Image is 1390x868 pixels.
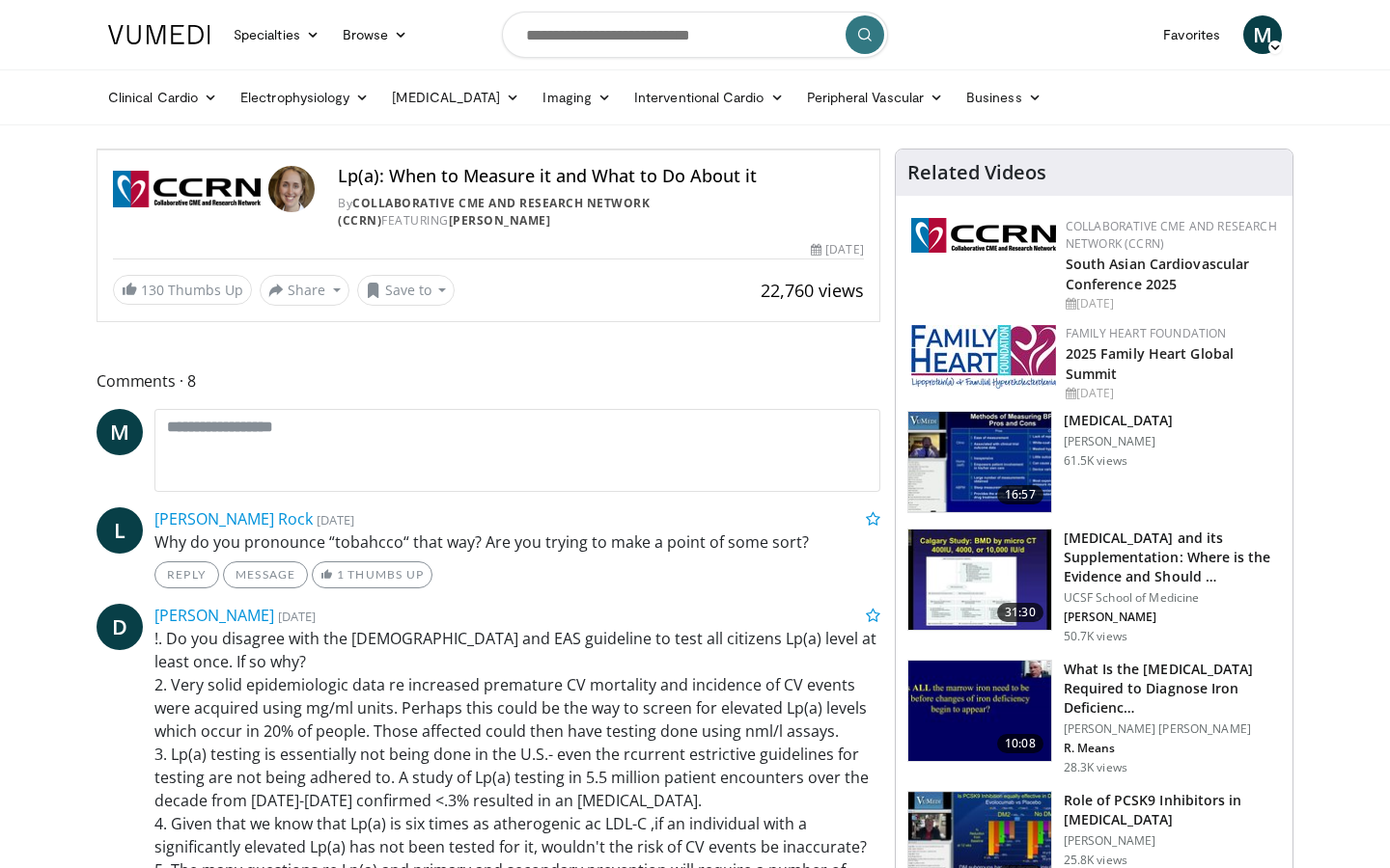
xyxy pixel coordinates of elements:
input: Search topics, interventions [502,12,888,58]
p: 25.8K views [1064,853,1127,868]
a: M [97,409,143,455]
p: [PERSON_NAME] [1064,610,1281,625]
a: 2025 Family Heart Global Summit [1066,344,1234,383]
button: Save to [357,275,456,306]
h3: [MEDICAL_DATA] [1064,411,1174,430]
a: Peripheral Vascular [795,78,955,117]
a: Clinical Cardio [97,78,229,117]
p: [PERSON_NAME] [1064,833,1281,849]
a: [PERSON_NAME] Rock [154,508,313,529]
a: [PERSON_NAME] [154,605,274,626]
img: VuMedi Logo [108,25,210,44]
span: 130 [141,281,164,299]
img: 15adaf35-b496-4260-9f93-ea8e29d3ece7.150x105_q85_crop-smart_upscale.jpg [908,661,1051,761]
img: a04ee3ba-8487-4636-b0fb-5e8d268f3737.png.150x105_q85_autocrop_double_scale_upscale_version-0.2.png [911,218,1056,253]
img: 96363db5-6b1b-407f-974b-715268b29f70.jpeg.150x105_q85_autocrop_double_scale_upscale_version-0.2.jpg [911,325,1056,389]
a: South Asian Cardiovascular Conference 2025 [1066,255,1250,293]
a: Interventional Cardio [623,78,795,117]
p: R. Means [1064,741,1281,756]
a: Collaborative CME and Research Network (CCRN) [1066,218,1277,252]
span: 16:57 [997,485,1043,504]
a: D [97,604,143,650]
div: By FEATURING [338,195,863,230]
div: [DATE] [1066,385,1277,402]
p: 28.3K views [1064,760,1127,775]
img: a92b9a22-396b-4790-a2bb-5028b5f4e720.150x105_q85_crop-smart_upscale.jpg [908,412,1051,512]
a: Business [955,78,1053,117]
span: 31:30 [997,603,1043,622]
a: 16:57 [MEDICAL_DATA] [PERSON_NAME] 61.5K views [907,411,1281,513]
a: Electrophysiology [229,78,380,117]
a: Imaging [531,78,623,117]
a: 130 Thumbs Up [113,275,252,305]
a: L [97,507,143,554]
a: [MEDICAL_DATA] [380,78,531,117]
a: 1 Thumbs Up [312,561,432,588]
h3: What Is the [MEDICAL_DATA] Required to Diagnose Iron Deficienc… [1064,660,1281,718]
p: [PERSON_NAME] [PERSON_NAME] [1064,721,1281,737]
p: Why do you pronounce “tobahcco“ that way? Are you trying to make a point of some sort? [154,530,880,554]
a: M [1243,15,1282,54]
a: 10:08 What Is the [MEDICAL_DATA] Required to Diagnose Iron Deficienc… [PERSON_NAME] [PERSON_NAME]... [907,660,1281,775]
span: 10:08 [997,734,1043,753]
span: 1 [337,567,345,582]
a: 31:30 [MEDICAL_DATA] and its Supplementation: Where is the Evidence and Should … UCSF School of M... [907,529,1281,644]
a: Specialties [222,15,331,54]
p: 50.7K views [1064,629,1127,644]
a: Favorites [1152,15,1232,54]
button: Share [260,275,349,306]
a: [PERSON_NAME] [449,212,551,229]
p: [PERSON_NAME] [1064,434,1174,449]
a: Family Heart Foundation [1066,325,1227,341]
video-js: Video Player [97,149,879,150]
p: 61.5K views [1064,453,1127,469]
h3: Role of PCSK9 Inhibitors in [MEDICAL_DATA] [1064,791,1281,829]
span: Comments 8 [97,368,880,393]
h4: Lp(a): When to Measure it and What to Do About it [338,166,863,187]
p: UCSF School of Medicine [1064,590,1281,606]
a: Browse [331,15,420,54]
img: 4bb25b40-905e-443e-8e37-83f056f6e86e.150x105_q85_crop-smart_upscale.jpg [908,529,1051,630]
img: Collaborative CME and Research Network (CCRN) [113,166,261,212]
h4: Related Videos [907,161,1046,184]
img: Avatar [268,166,315,212]
small: [DATE] [278,608,316,625]
a: Message [223,561,308,588]
span: 22,760 views [761,279,864,302]
a: Reply [154,561,219,588]
div: [DATE] [811,241,863,258]
a: Collaborative CME and Research Network (CCRN) [338,195,650,229]
h3: [MEDICAL_DATA] and its Supplementation: Where is the Evidence and Should … [1064,529,1281,586]
small: [DATE] [317,511,354,529]
div: [DATE] [1066,295,1277,312]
